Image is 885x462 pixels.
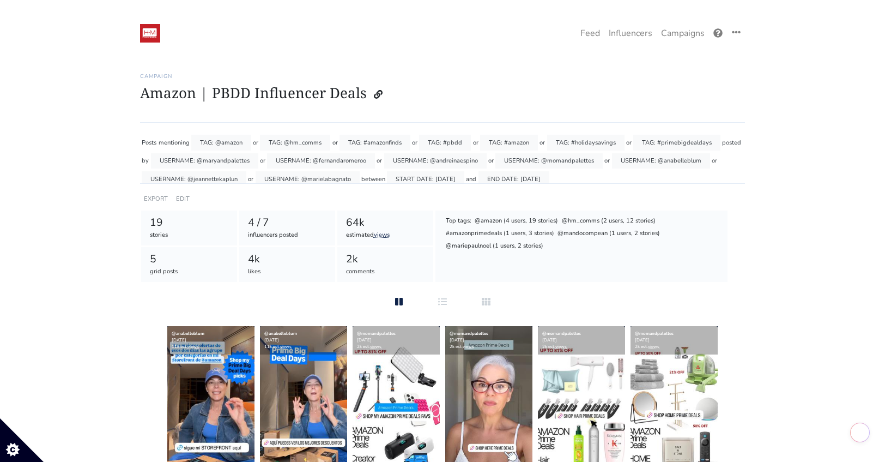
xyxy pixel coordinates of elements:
div: TAG: #holidaysavings [547,135,625,151]
div: TAG: #pbdd [419,135,471,151]
div: TAG: #amazonfinds [340,135,410,151]
div: comments [346,267,425,277]
a: @momandpalettes [357,331,396,337]
div: @amazon (4 users, 19 stories) [474,216,559,227]
div: 5 [150,251,229,267]
div: [DATE] 2k est. [631,326,718,355]
div: [DATE] 2k est. [445,326,532,355]
a: Feed [576,22,604,44]
div: USERNAME: @marielabagnato [256,171,360,187]
div: [DATE] 2k est. [353,326,440,355]
div: Top tags: [445,216,472,227]
div: START DATE: [DATE] [387,171,464,187]
div: mentioning [159,135,190,151]
div: or [260,153,265,169]
a: views [280,344,292,350]
a: views [555,344,567,350]
div: TAG: @hm_comms [260,135,330,151]
div: USERNAME: @jeannettekaplun [142,171,246,187]
div: or [473,135,478,151]
div: USERNAME: @anabelleblum [612,153,710,169]
div: @mariepaulnoel (1 users, 2 stories) [445,241,544,252]
div: likes [248,267,327,277]
div: TAG: #amazon [480,135,538,151]
div: #amazonprimedeals (1 users, 3 stories) [445,229,555,239]
a: @momandpalettes [635,331,674,337]
a: views [370,344,381,350]
div: or [253,135,258,151]
div: or [412,135,417,151]
a: views [648,344,659,350]
div: between [361,171,385,187]
div: stories [150,231,229,240]
div: influencers posted [248,231,327,240]
div: USERNAME: @andreinaespino [384,153,487,169]
div: and [466,171,476,187]
div: [DATE] 11k est. [167,326,254,355]
div: 2k [346,251,425,267]
div: Posts [142,135,156,151]
a: views [463,344,474,350]
div: or [604,153,610,169]
a: @anabelleblum [172,331,204,337]
div: or [377,153,382,169]
h6: Campaign [140,73,745,80]
div: or [626,135,632,151]
h1: Amazon | PBDD Influencer Deals [140,84,745,105]
img: 19:52:48_1547236368 [140,24,160,43]
a: EDIT [176,195,190,203]
div: @mandocompean (1 users, 2 stories) [557,229,661,239]
div: USERNAME: @momandpalettes [495,153,603,169]
div: or [248,171,253,187]
div: or [540,135,545,151]
div: 19 [150,215,229,231]
a: Campaigns [657,22,709,44]
div: or [712,153,717,169]
div: [DATE] 11k est. [260,326,347,355]
div: 4k [248,251,327,267]
a: views [187,344,199,350]
a: views [374,231,390,239]
div: [DATE] 2k est. [538,326,625,355]
div: grid posts [150,267,229,277]
div: 64k [346,215,425,231]
div: END DATE: [DATE] [478,171,549,187]
div: by [142,153,149,169]
div: USERNAME: @maryandpalettes [151,153,258,169]
div: or [332,135,338,151]
div: estimated [346,231,425,240]
div: USERNAME: @fernandaromeroo [267,153,375,169]
div: @hm_comms (2 users, 12 stories) [561,216,656,227]
a: @momandpalettes [450,331,488,337]
a: @momandpalettes [542,331,581,337]
a: EXPORT [144,195,168,203]
div: TAG: #primebigdealdays [633,135,720,151]
a: @anabelleblum [264,331,297,337]
div: or [488,153,494,169]
div: posted [722,135,741,151]
div: TAG: @amazon [191,135,251,151]
div: 4 / 7 [248,215,327,231]
a: Influencers [604,22,657,44]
